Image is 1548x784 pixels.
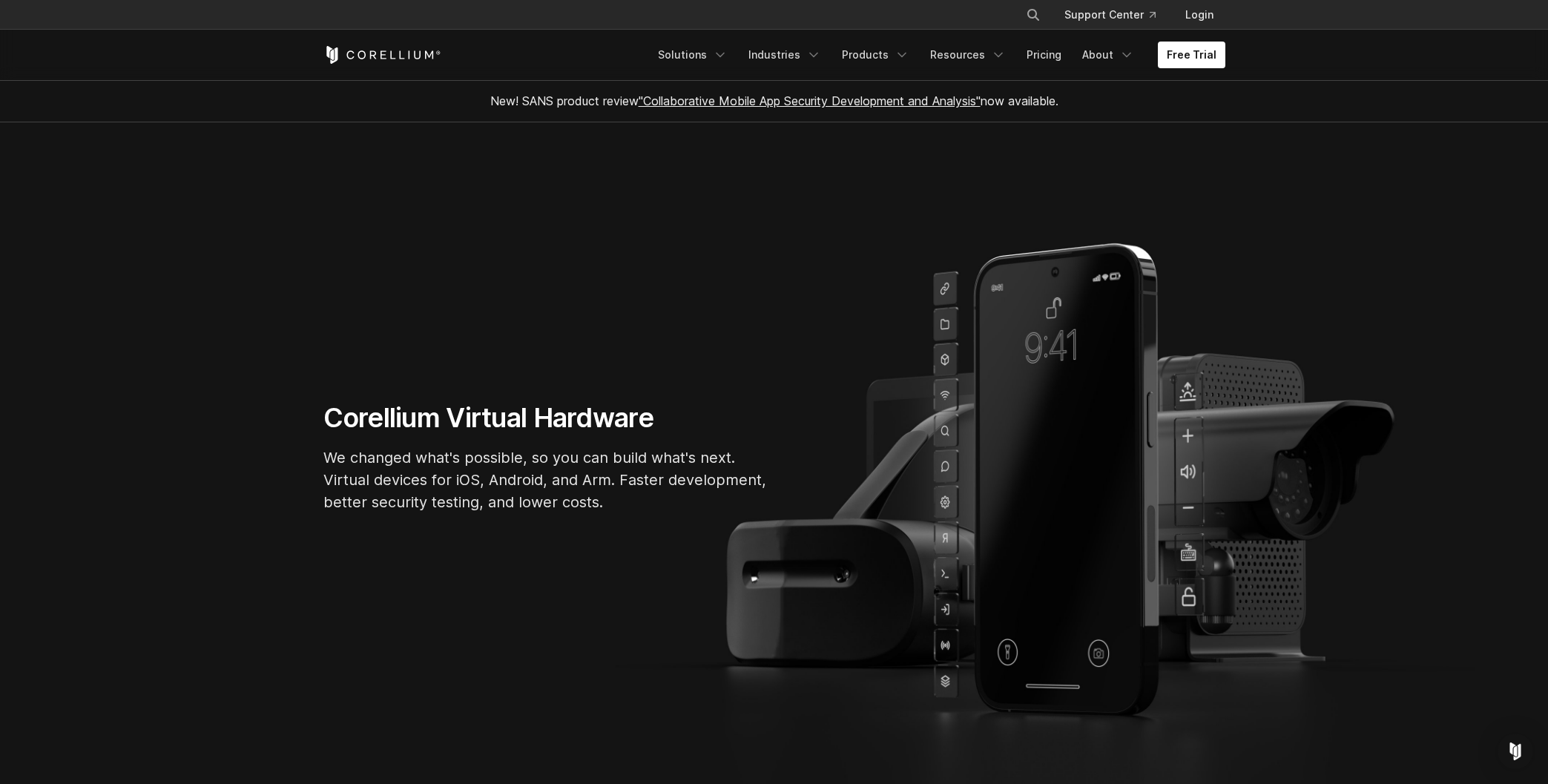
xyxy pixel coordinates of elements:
a: Resources [921,42,1015,68]
a: About [1073,42,1143,68]
div: Navigation Menu [1008,1,1225,28]
a: Corellium Home [323,46,441,64]
a: Pricing [1018,42,1070,68]
div: Open Intercom Messenger [1498,734,1533,769]
div: Navigation Menu [649,42,1225,68]
span: New! SANS product review now available. [490,93,1058,108]
a: Login [1173,1,1225,28]
a: Products [833,42,918,68]
p: We changed what's possible, so you can build what's next. Virtual devices for iOS, Android, and A... [323,447,768,513]
a: Solutions [649,42,737,68]
a: Support Center [1053,1,1167,28]
a: "Collaborative Mobile App Security Development and Analysis" [639,93,981,108]
a: Industries [740,42,830,68]
a: Free Trial [1158,42,1225,68]
button: Search [1020,1,1047,28]
h1: Corellium Virtual Hardware [323,401,768,435]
